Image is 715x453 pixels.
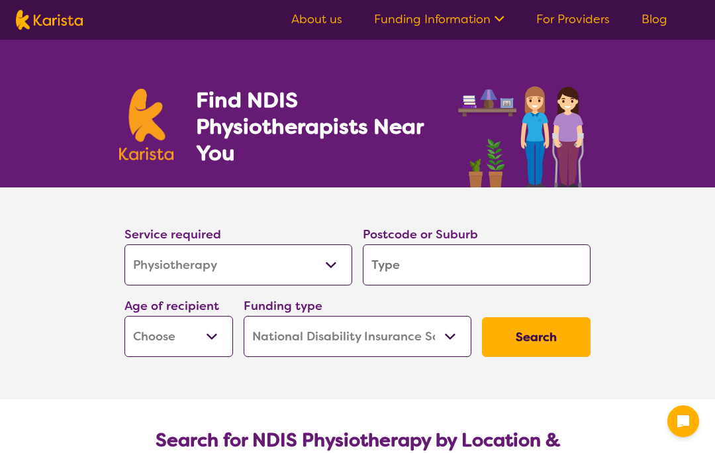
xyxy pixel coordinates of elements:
[374,11,504,27] a: Funding Information
[119,89,173,160] img: Karista logo
[482,317,591,357] button: Search
[124,298,219,314] label: Age of recipient
[642,11,667,27] a: Blog
[536,11,610,27] a: For Providers
[454,72,596,187] img: physiotherapy
[363,226,478,242] label: Postcode or Suburb
[291,11,342,27] a: About us
[244,298,322,314] label: Funding type
[124,226,221,242] label: Service required
[16,10,83,30] img: Karista logo
[363,244,591,285] input: Type
[196,87,441,166] h1: Find NDIS Physiotherapists Near You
